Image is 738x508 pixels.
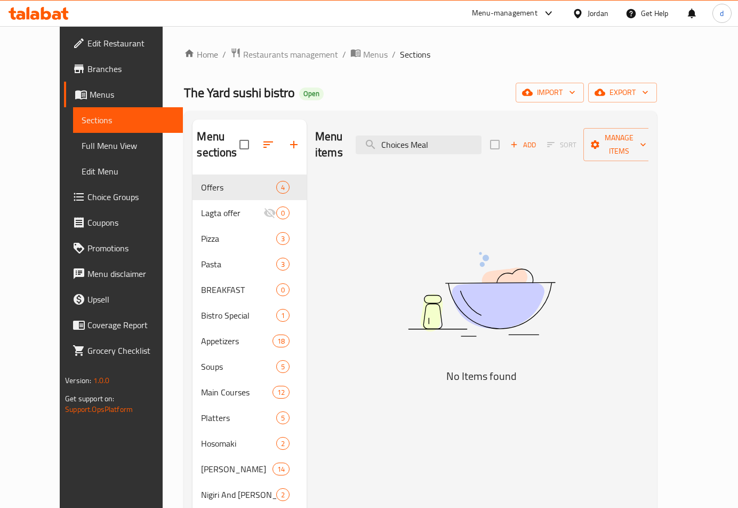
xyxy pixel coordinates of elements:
[506,137,540,153] button: Add
[348,224,615,365] img: dish.svg
[64,261,183,287] a: Menu disclaimer
[192,277,307,303] div: BREAKFAST0
[87,37,174,50] span: Edit Restaurant
[65,392,114,406] span: Get support on:
[277,285,289,295] span: 0
[400,48,430,61] span: Sections
[277,259,289,269] span: 3
[272,463,290,475] div: items
[64,235,183,261] a: Promotions
[64,338,183,363] a: Grocery Checklist
[201,360,276,373] span: Soups
[64,210,183,235] a: Coupons
[277,490,289,500] span: 2
[201,437,276,450] span: Hosomaki
[276,309,290,322] div: items
[192,482,307,507] div: Nigiri And [PERSON_NAME]2
[263,207,276,219] svg: Inactive section
[524,86,575,99] span: import
[64,56,183,82] a: Branches
[277,439,289,449] span: 2
[87,242,174,255] span: Promotions
[65,402,133,416] a: Support.OpsPlatform
[277,234,289,244] span: 3
[201,488,276,501] span: Nigiri And [PERSON_NAME]
[64,184,183,210] a: Choice Groups
[276,181,290,194] div: items
[356,136,482,154] input: search
[472,7,538,20] div: Menu-management
[64,82,183,107] a: Menus
[348,368,615,385] h5: No Items found
[342,48,346,61] li: /
[87,267,174,280] span: Menu disclaimer
[87,216,174,229] span: Coupons
[192,328,307,354] div: Appetizers18
[192,405,307,431] div: Platters5
[192,379,307,405] div: Main Courses12
[255,132,281,157] span: Sort sections
[592,131,646,158] span: Manage items
[276,232,290,245] div: items
[277,208,289,218] span: 0
[277,362,289,372] span: 5
[392,48,396,61] li: /
[273,336,289,346] span: 18
[90,88,174,101] span: Menus
[299,88,324,100] div: Open
[192,354,307,379] div: Soups5
[299,89,324,98] span: Open
[192,226,307,251] div: Pizza3
[192,456,307,482] div: [PERSON_NAME]14
[230,47,338,61] a: Restaurants management
[277,311,289,321] span: 1
[64,287,183,312] a: Upsell
[222,48,226,61] li: /
[64,30,183,56] a: Edit Restaurant
[201,463,272,475] div: Ikura Maki
[65,374,91,387] span: Version:
[272,386,290,399] div: items
[73,158,183,184] a: Edit Menu
[277,182,289,193] span: 4
[273,387,289,398] span: 12
[201,386,272,399] span: Main Courses
[192,431,307,456] div: Hosomaki2
[315,129,343,161] h2: Menu items
[73,133,183,158] a: Full Menu View
[73,107,183,133] a: Sections
[516,83,584,102] button: import
[506,137,540,153] span: Add item
[277,413,289,423] span: 5
[87,319,174,331] span: Coverage Report
[192,200,307,226] div: Lagta offer0
[201,335,272,347] span: Appetizers
[82,165,174,178] span: Edit Menu
[201,488,276,501] div: Nigiri And Temari
[87,344,174,357] span: Grocery Checklist
[243,48,338,61] span: Restaurants management
[64,312,183,338] a: Coverage Report
[201,463,272,475] span: [PERSON_NAME]
[540,137,583,153] span: Select section first
[192,251,307,277] div: Pasta3
[82,114,174,126] span: Sections
[82,139,174,152] span: Full Menu View
[184,48,218,61] a: Home
[201,207,263,219] span: Lagta offer
[276,258,290,271] div: items
[276,488,290,501] div: items
[272,335,290,347] div: items
[192,174,307,200] div: Offers4
[87,293,174,306] span: Upsell
[201,258,276,271] span: Pasta
[276,411,290,424] div: items
[184,47,656,61] nav: breadcrumb
[201,309,276,322] span: Bistro Special
[87,62,174,75] span: Branches
[201,232,276,245] span: Pizza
